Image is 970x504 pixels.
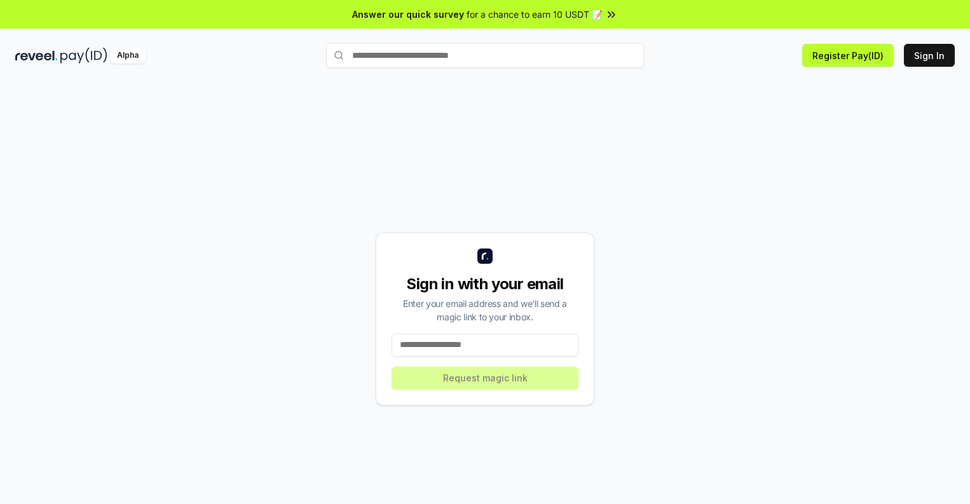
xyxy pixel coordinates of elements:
span: Answer our quick survey [352,8,464,21]
img: reveel_dark [15,48,58,64]
div: Sign in with your email [392,274,578,294]
button: Register Pay(ID) [802,44,894,67]
img: logo_small [477,249,493,264]
div: Enter your email address and we’ll send a magic link to your inbox. [392,297,578,324]
div: Alpha [110,48,146,64]
img: pay_id [60,48,107,64]
button: Sign In [904,44,955,67]
span: for a chance to earn 10 USDT 📝 [467,8,603,21]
